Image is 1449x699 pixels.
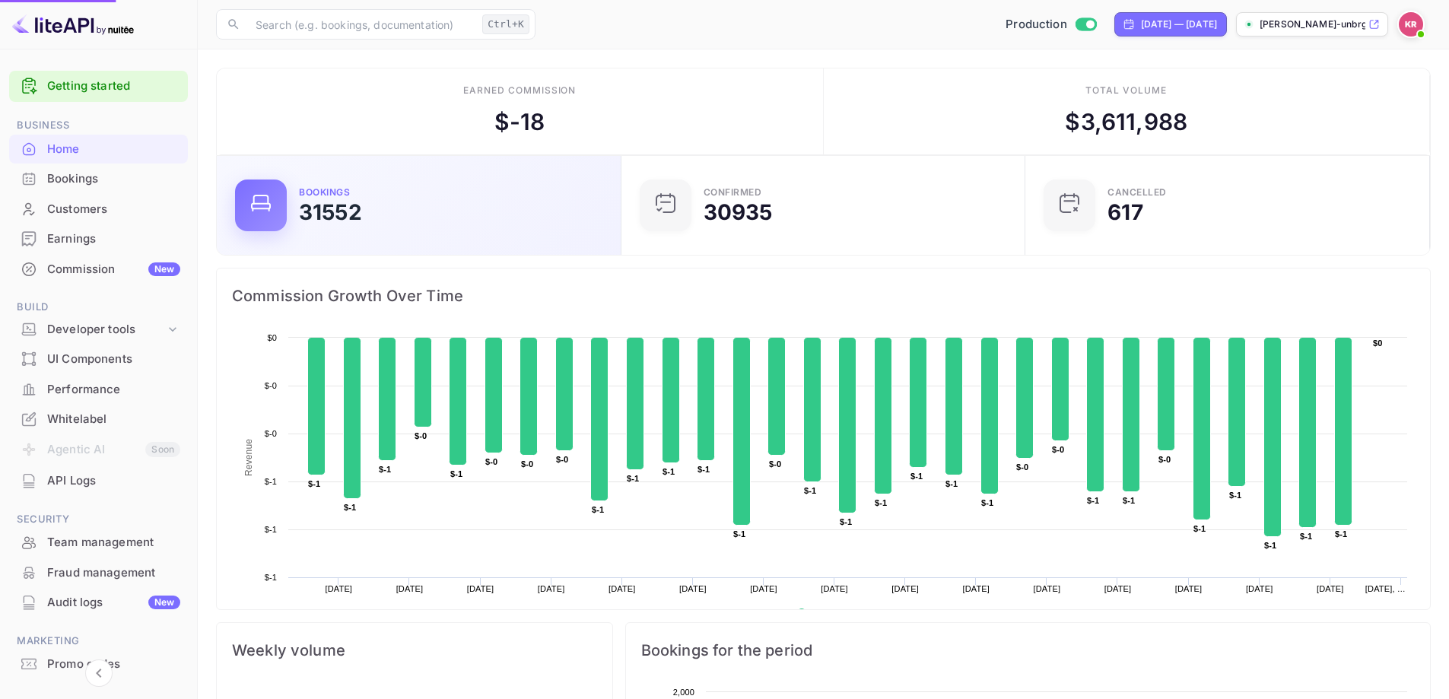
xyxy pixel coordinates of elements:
[999,16,1102,33] div: Switch to Sandbox mode
[663,467,675,476] text: $-1
[9,255,188,284] div: CommissionNew
[9,345,188,373] a: UI Components
[9,164,188,194] div: Bookings
[840,517,852,526] text: $-1
[592,505,604,514] text: $-1
[1065,105,1187,139] div: $ 3,611,988
[9,299,188,316] span: Build
[9,588,188,618] div: Audit logsNew
[609,584,636,593] text: [DATE]
[1107,202,1142,223] div: 617
[1365,584,1406,593] text: [DATE], …
[804,486,816,495] text: $-1
[47,170,180,188] div: Bookings
[891,584,919,593] text: [DATE]
[299,188,350,197] div: Bookings
[450,469,462,478] text: $-1
[396,584,424,593] text: [DATE]
[9,117,188,134] span: Business
[267,333,277,342] text: $0
[9,405,188,433] a: Whitelabel
[945,479,958,488] text: $-1
[232,638,597,662] span: Weekly volume
[415,431,427,440] text: $-0
[9,164,188,192] a: Bookings
[47,564,180,582] div: Fraud management
[1104,584,1132,593] text: [DATE]
[265,573,277,582] text: $-1
[750,584,777,593] text: [DATE]
[875,498,887,507] text: $-1
[9,255,188,283] a: CommissionNew
[265,477,277,486] text: $-1
[47,261,180,278] div: Commission
[9,633,188,650] span: Marketing
[9,466,188,496] div: API Logs
[265,525,277,534] text: $-1
[243,439,254,476] text: Revenue
[47,594,180,612] div: Audit logs
[379,465,391,474] text: $-1
[1052,445,1064,454] text: $-0
[1158,455,1171,464] text: $-0
[47,411,180,428] div: Whitelabel
[246,9,476,40] input: Search (e.g. bookings, documentation)
[232,284,1415,308] span: Commission Growth Over Time
[556,455,568,464] text: $-0
[9,466,188,494] a: API Logs
[821,584,848,593] text: [DATE]
[981,498,993,507] text: $-1
[9,135,188,164] div: Home
[47,381,180,399] div: Performance
[1229,491,1241,500] text: $-1
[9,135,188,163] a: Home
[9,511,188,528] span: Security
[704,188,762,197] div: Confirmed
[85,659,113,687] button: Collapse navigation
[1141,17,1217,31] div: [DATE] — [DATE]
[910,472,923,481] text: $-1
[265,429,277,438] text: $-0
[812,608,850,619] text: Revenue
[47,472,180,490] div: API Logs
[1006,16,1067,33] span: Production
[9,528,188,556] a: Team management
[308,479,320,488] text: $-1
[47,351,180,368] div: UI Components
[1317,584,1344,593] text: [DATE]
[148,262,180,276] div: New
[148,596,180,609] div: New
[1399,12,1423,37] img: Kobus Roux
[704,202,773,223] div: 30935
[627,474,639,483] text: $-1
[1034,584,1061,593] text: [DATE]
[265,381,277,390] text: $-0
[47,78,180,95] a: Getting started
[1193,524,1206,533] text: $-1
[47,534,180,551] div: Team management
[47,141,180,158] div: Home
[1246,584,1273,593] text: [DATE]
[1107,188,1167,197] div: CANCELLED
[47,656,180,673] div: Promo codes
[1260,17,1365,31] p: [PERSON_NAME]-unbrg.[PERSON_NAME]...
[9,528,188,558] div: Team management
[679,584,707,593] text: [DATE]
[344,503,356,512] text: $-1
[47,321,165,338] div: Developer tools
[299,202,362,223] div: 31552
[697,465,710,474] text: $-1
[9,588,188,616] a: Audit logsNew
[1335,529,1347,539] text: $-1
[1264,541,1276,550] text: $-1
[769,459,781,469] text: $-0
[9,224,188,253] a: Earnings
[733,529,745,539] text: $-1
[482,14,529,34] div: Ctrl+K
[9,405,188,434] div: Whitelabel
[1300,532,1312,541] text: $-1
[1175,584,1203,593] text: [DATE]
[1373,338,1383,348] text: $0
[9,345,188,374] div: UI Components
[9,71,188,102] div: Getting started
